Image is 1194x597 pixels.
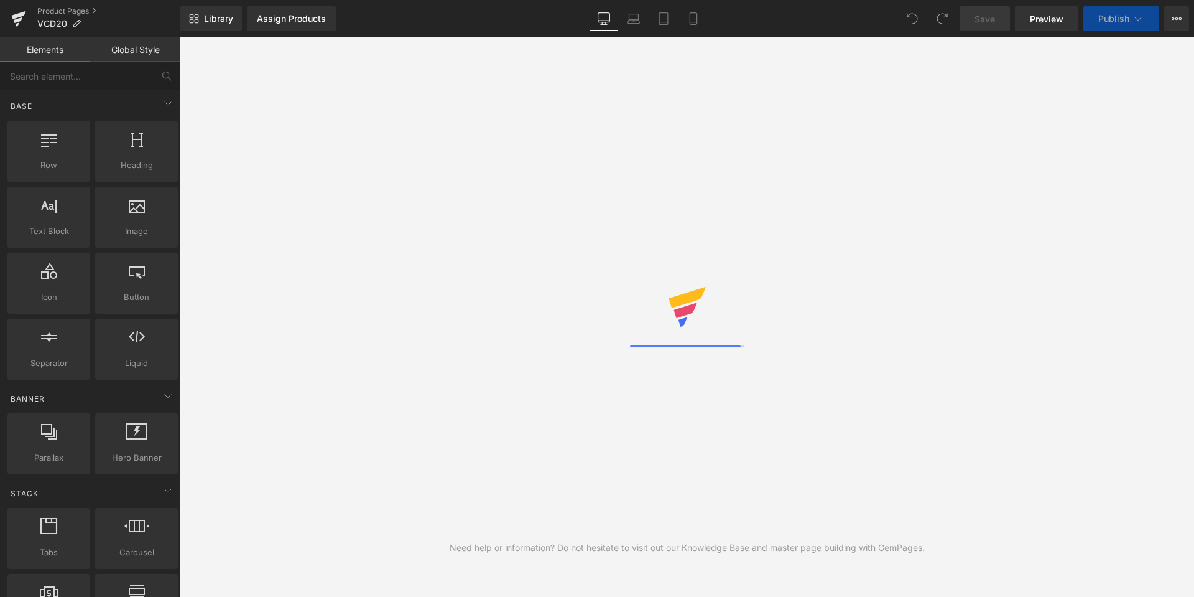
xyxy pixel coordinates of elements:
span: Parallax [11,451,86,464]
a: Laptop [619,6,649,31]
button: More [1164,6,1189,31]
button: Publish [1083,6,1159,31]
span: Base [9,100,34,112]
span: Tabs [11,546,86,559]
span: Liquid [99,357,174,370]
span: Icon [11,291,86,304]
span: Publish [1098,14,1129,24]
button: Undo [900,6,925,31]
a: Mobile [678,6,708,31]
span: Hero Banner [99,451,174,464]
span: Banner [9,393,46,405]
span: Separator [11,357,86,370]
a: Global Style [90,37,180,62]
span: Text Block [11,225,86,238]
span: Preview [1030,12,1063,26]
span: Row [11,159,86,172]
div: Assign Products [257,14,326,24]
button: Redo [930,6,955,31]
span: Heading [99,159,174,172]
a: New Library [180,6,242,31]
span: Stack [9,487,40,499]
span: VCD20 [37,19,67,29]
span: Image [99,225,174,238]
span: Carousel [99,546,174,559]
a: Preview [1015,6,1078,31]
a: Product Pages [37,6,180,16]
a: Desktop [589,6,619,31]
span: Save [974,12,995,26]
span: Button [99,291,174,304]
span: Library [204,13,233,24]
div: Need help or information? Do not hesitate to visit out our Knowledge Base and master page buildin... [450,541,925,555]
a: Tablet [649,6,678,31]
